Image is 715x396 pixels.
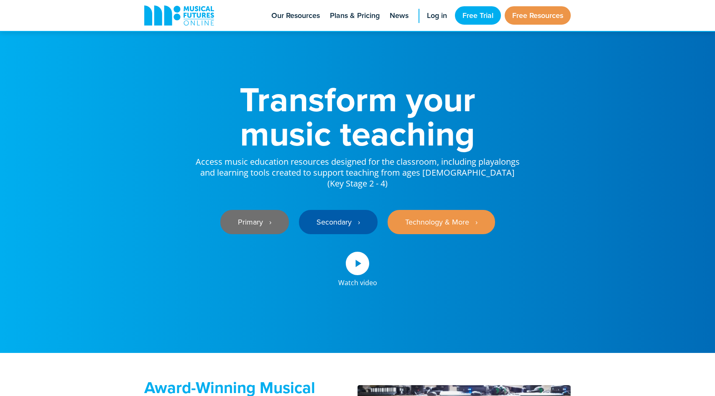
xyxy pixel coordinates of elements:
[330,10,380,21] span: Plans & Pricing
[505,6,571,25] a: Free Resources
[194,151,521,189] p: Access music education resources designed for the classroom, including playalongs and learning to...
[388,210,495,234] a: Technology & More ‎‏‏‎ ‎ ›
[299,210,378,234] a: Secondary ‎‏‏‎ ‎ ›
[390,10,409,21] span: News
[220,210,289,234] a: Primary ‎‏‏‎ ‎ ›
[338,275,377,286] div: Watch video
[427,10,447,21] span: Log in
[271,10,320,21] span: Our Resources
[455,6,501,25] a: Free Trial
[194,82,521,151] h1: Transform your music teaching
